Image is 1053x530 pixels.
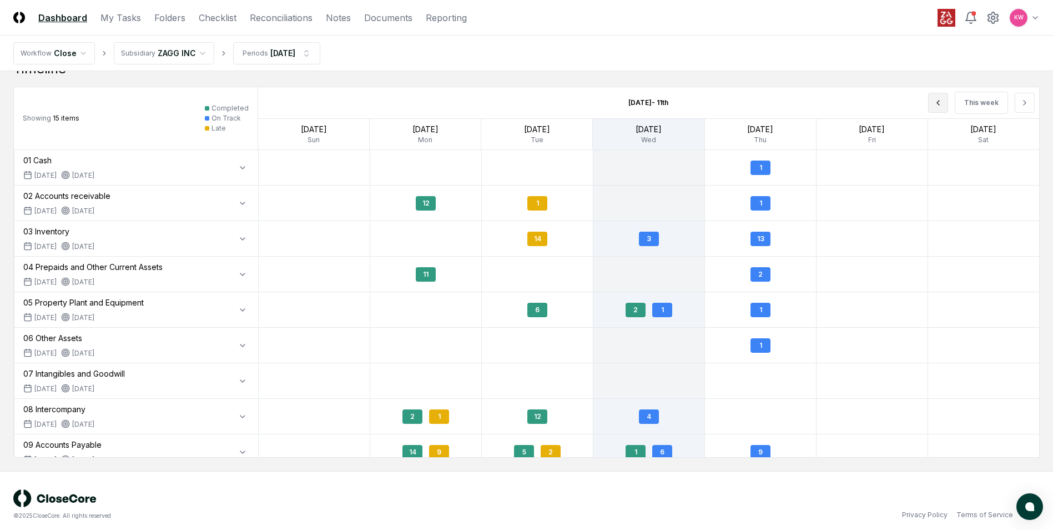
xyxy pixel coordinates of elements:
div: 2 [626,303,646,317]
div: [DATE] [61,242,94,252]
div: 3 [639,232,659,246]
div: 1 [527,196,547,211]
div: 1 [652,303,672,317]
div: Late [211,123,226,133]
div: [DATE] [593,123,704,135]
a: Checklist [199,11,236,24]
div: [DATE] - 11th [571,89,727,117]
div: 04 Prepaids and Other Current Assets [23,261,163,273]
span: [DATE] [34,313,57,323]
div: Tue [481,135,592,145]
div: 03 Inventory [23,226,94,237]
div: [DATE] [370,123,481,135]
div: [DATE] [61,348,94,358]
div: [DATE] [61,313,94,323]
button: KW [1009,8,1029,28]
nav: breadcrumb [13,42,320,64]
div: Sat [928,135,1039,145]
div: [DATE] [928,123,1039,135]
div: [DATE] [61,171,94,181]
div: 9 [750,445,770,459]
div: 1 [750,196,770,211]
div: 1 [750,161,770,175]
div: Periods [243,48,268,58]
div: [DATE] [61,384,94,394]
div: [DATE] [61,206,94,216]
span: [DATE] [34,242,57,252]
div: © 2025 CloseCore. All rights reserved. [13,512,527,520]
a: My Tasks [100,11,141,24]
div: 5 [514,445,534,459]
div: 09 Accounts Payable [23,439,102,451]
a: Notes [326,11,351,24]
a: Documents [364,11,412,24]
div: 05 Property Plant and Equipment [23,297,144,308]
div: 6 [652,445,672,459]
span: [DATE] [34,455,57,465]
div: [DATE] [481,123,592,135]
div: [DATE] [258,123,369,135]
img: logo [13,489,97,507]
button: Periods[DATE] [233,42,320,64]
div: 2 [541,445,561,459]
div: 12 [416,196,436,211]
div: 02 Accounts receivable [23,190,110,202]
span: [DATE] [34,206,57,216]
div: 01 Cash [23,154,94,166]
a: Terms of Service [956,510,1013,520]
div: 14 [402,445,422,459]
div: 1 [750,303,770,317]
div: 2 [750,267,770,282]
div: Sun [258,135,369,145]
a: Folders [154,11,185,24]
div: 11 [416,267,436,282]
span: [DATE] [34,171,57,181]
div: Workflow [21,48,52,58]
img: Logo [13,12,25,23]
span: Showing [23,114,51,122]
div: 14 [527,232,547,246]
div: [DATE] [61,277,94,287]
a: Reporting [426,11,467,24]
div: 9 [429,445,449,459]
div: 06 Other Assets [23,332,94,344]
div: Wed [593,135,704,145]
img: ZAGG logo [938,9,955,27]
button: atlas-launcher [1016,493,1043,520]
div: 12 [527,409,547,424]
div: 1 [626,445,646,459]
a: Privacy Policy [902,510,948,520]
div: 4 [639,409,659,424]
div: 13 [750,232,770,246]
span: [DATE] [34,277,57,287]
div: 1 [429,409,449,424]
div: 07 Intangibles and Goodwill [23,368,125,379]
div: Thu [705,135,816,145]
span: [DATE] [34,384,57,394]
span: [DATE] [34,419,57,429]
div: 08 Intercompany [23,403,94,415]
button: This week [955,92,1008,114]
a: Dashboard [38,11,87,24]
div: [DATE] [61,419,94,429]
div: Mon [370,135,481,145]
div: [DATE] [817,123,928,135]
div: 15 items [23,113,79,123]
div: On Track [211,113,241,123]
div: 1 [750,338,770,353]
a: Reconciliations [250,11,313,24]
div: 2 [402,409,422,424]
div: [DATE] [705,123,816,135]
div: Completed [211,103,249,113]
div: Subsidiary [121,48,155,58]
span: KW [1014,13,1024,22]
div: Fri [817,135,928,145]
div: 6 [527,303,547,317]
div: [DATE] [270,47,295,59]
span: [DATE] [34,348,57,358]
div: [DATE] [61,455,94,465]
